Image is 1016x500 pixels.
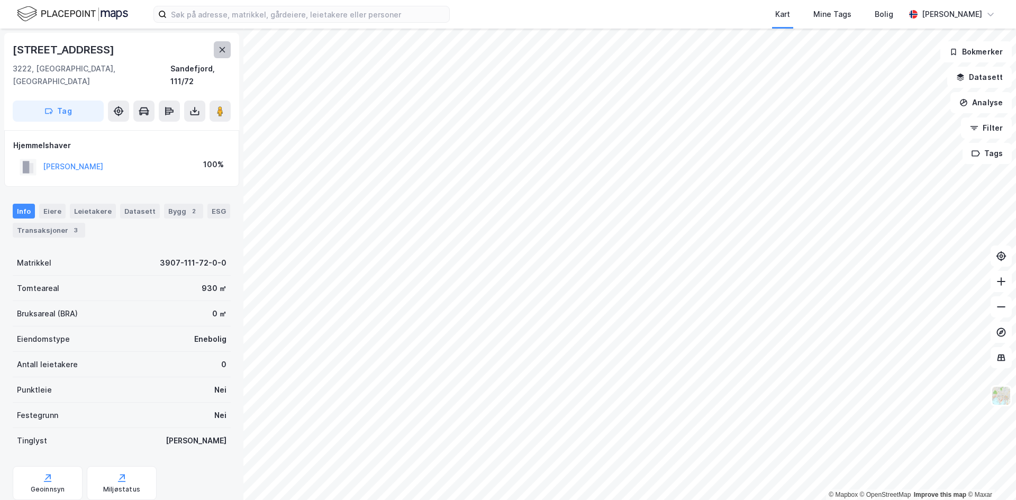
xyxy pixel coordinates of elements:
div: Enebolig [194,333,226,346]
div: Geoinnsyn [31,485,65,494]
div: Transaksjoner [13,223,85,238]
div: Punktleie [17,384,52,396]
div: Hjemmelshaver [13,139,230,152]
input: Søk på adresse, matrikkel, gårdeiere, leietakere eller personer [167,6,449,22]
button: Tags [963,143,1012,164]
div: Bygg [164,204,203,219]
div: Festegrunn [17,409,58,422]
div: [PERSON_NAME] [166,434,226,447]
button: Filter [961,117,1012,139]
div: [STREET_ADDRESS] [13,41,116,58]
div: Leietakere [70,204,116,219]
div: Nei [214,409,226,422]
button: Datasett [947,67,1012,88]
div: Tinglyst [17,434,47,447]
button: Analyse [950,92,1012,113]
div: 0 [221,358,226,371]
div: Matrikkel [17,257,51,269]
div: 3222, [GEOGRAPHIC_DATA], [GEOGRAPHIC_DATA] [13,62,170,88]
button: Tag [13,101,104,122]
div: Kart [775,8,790,21]
div: [PERSON_NAME] [922,8,982,21]
a: Mapbox [829,491,858,498]
div: Bruksareal (BRA) [17,307,78,320]
div: 0 ㎡ [212,307,226,320]
div: Tomteareal [17,282,59,295]
iframe: Chat Widget [963,449,1016,500]
div: Antall leietakere [17,358,78,371]
div: 930 ㎡ [202,282,226,295]
div: 3 [70,225,81,235]
div: Bolig [875,8,893,21]
a: OpenStreetMap [860,491,911,498]
button: Bokmerker [940,41,1012,62]
div: 3907-111-72-0-0 [160,257,226,269]
div: Eiendomstype [17,333,70,346]
img: logo.f888ab2527a4732fd821a326f86c7f29.svg [17,5,128,23]
div: Eiere [39,204,66,219]
div: Nei [214,384,226,396]
div: Kontrollprogram for chat [963,449,1016,500]
a: Improve this map [914,491,966,498]
div: Info [13,204,35,219]
div: Miljøstatus [103,485,140,494]
div: 100% [203,158,224,171]
div: Datasett [120,204,160,219]
img: Z [991,386,1011,406]
div: Mine Tags [813,8,851,21]
div: ESG [207,204,230,219]
div: 2 [188,206,199,216]
div: Sandefjord, 111/72 [170,62,231,88]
